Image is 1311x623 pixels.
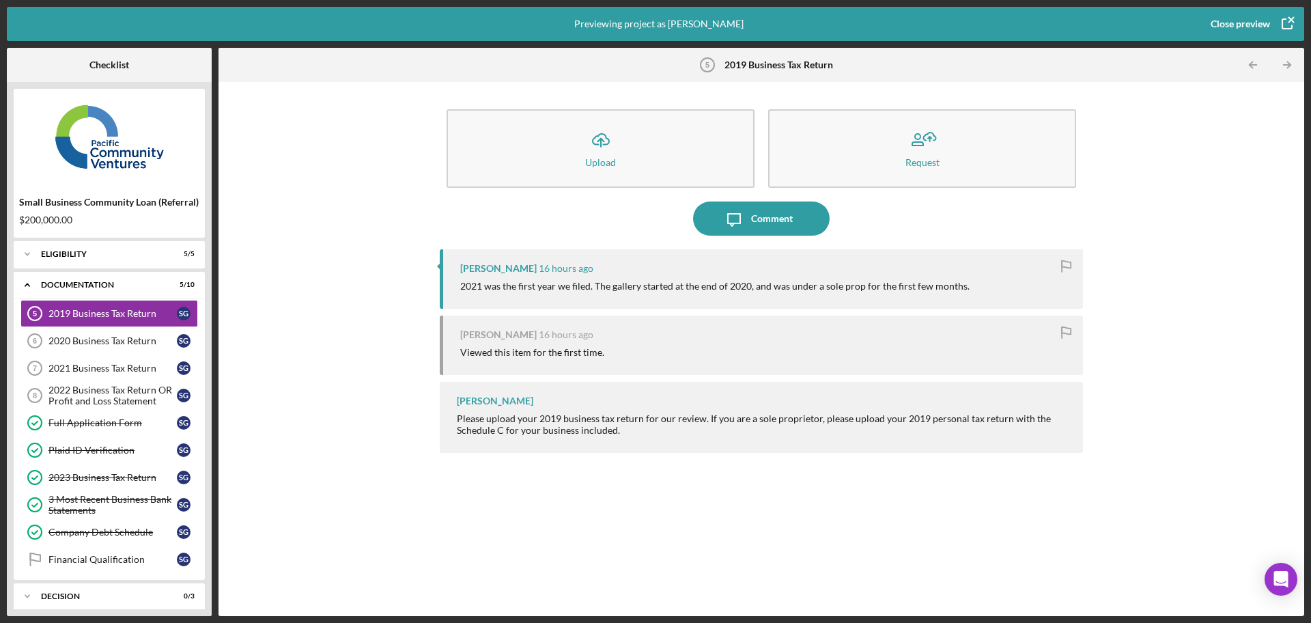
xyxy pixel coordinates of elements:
div: Close preview [1211,10,1270,38]
div: 5 / 5 [170,250,195,258]
div: Previewing project as [PERSON_NAME] [574,7,744,41]
tspan: 7 [33,364,37,372]
div: Viewed this item for the first time. [460,347,604,358]
div: S G [177,498,191,512]
div: Please upload your 2019 business tax return for our review. If you are a sole proprietor, please ... [457,413,1069,435]
div: Documentation [41,281,160,289]
div: Comment [751,202,793,236]
img: Product logo [14,96,205,178]
div: Decision [41,592,160,600]
button: Close preview [1197,10,1304,38]
div: Upload [585,157,616,167]
div: 5 / 10 [170,281,195,289]
b: 2019 Business Tax Return [724,59,833,70]
div: S G [177,416,191,430]
div: Full Application Form [48,417,177,428]
div: $200,000.00 [19,214,199,225]
div: Company Debt Schedule [48,527,177,538]
div: 2023 Business Tax Return [48,472,177,483]
tspan: 5 [705,61,709,69]
tspan: 8 [33,391,37,400]
div: 2020 Business Tax Return [48,335,177,346]
button: Comment [693,202,830,236]
div: Small Business Community Loan (Referral) [19,197,199,208]
b: Checklist [89,59,129,70]
div: 3 Most Recent Business Bank Statements [48,494,177,516]
div: S G [177,307,191,320]
div: Plaid ID Verification [48,445,177,456]
div: 2022 Business Tax Return OR Profit and Loss Statement [48,385,177,406]
div: S G [177,553,191,566]
button: Upload [447,109,755,188]
div: Open Intercom Messenger [1265,563,1297,596]
div: [PERSON_NAME] [460,263,537,274]
time: 2025-10-15 00:49 [539,263,593,274]
tspan: 6 [33,337,37,345]
div: [PERSON_NAME] [460,329,537,340]
div: S G [177,471,191,484]
div: 0 / 3 [170,592,195,600]
div: S G [177,525,191,539]
tspan: 5 [33,309,37,318]
div: Financial Qualification [48,554,177,565]
div: S G [177,443,191,457]
div: 2021 Business Tax Return [48,363,177,374]
div: S G [177,361,191,375]
div: [PERSON_NAME] [457,396,533,406]
div: Request [905,157,940,167]
div: S G [177,334,191,348]
div: S G [177,389,191,402]
time: 2025-10-15 00:47 [539,329,593,340]
div: Eligibility [41,250,160,258]
button: Request [768,109,1076,188]
div: 2019 Business Tax Return [48,308,177,319]
div: 2021 was the first year we filed. The gallery started at the end of 2020, and was under a sole pr... [460,281,970,292]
